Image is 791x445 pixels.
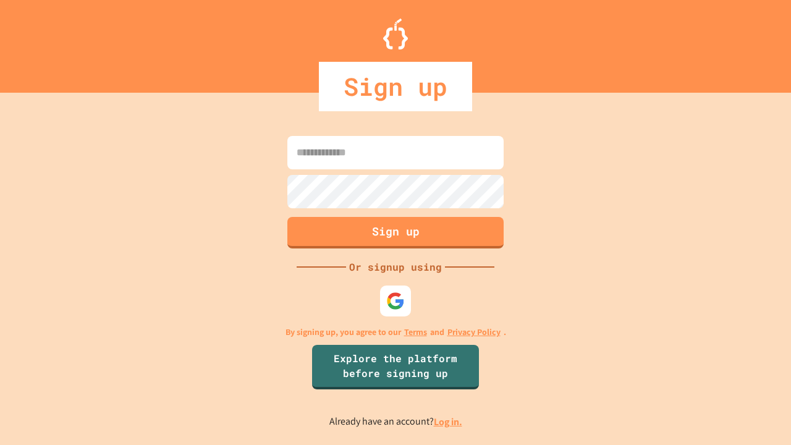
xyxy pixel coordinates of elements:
[383,19,408,49] img: Logo.svg
[739,396,779,433] iframe: chat widget
[434,415,462,428] a: Log in.
[312,345,479,389] a: Explore the platform before signing up
[286,326,506,339] p: By signing up, you agree to our and .
[688,342,779,394] iframe: chat widget
[386,292,405,310] img: google-icon.svg
[404,326,427,339] a: Terms
[447,326,501,339] a: Privacy Policy
[329,414,462,430] p: Already have an account?
[287,217,504,248] button: Sign up
[319,62,472,111] div: Sign up
[346,260,445,274] div: Or signup using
